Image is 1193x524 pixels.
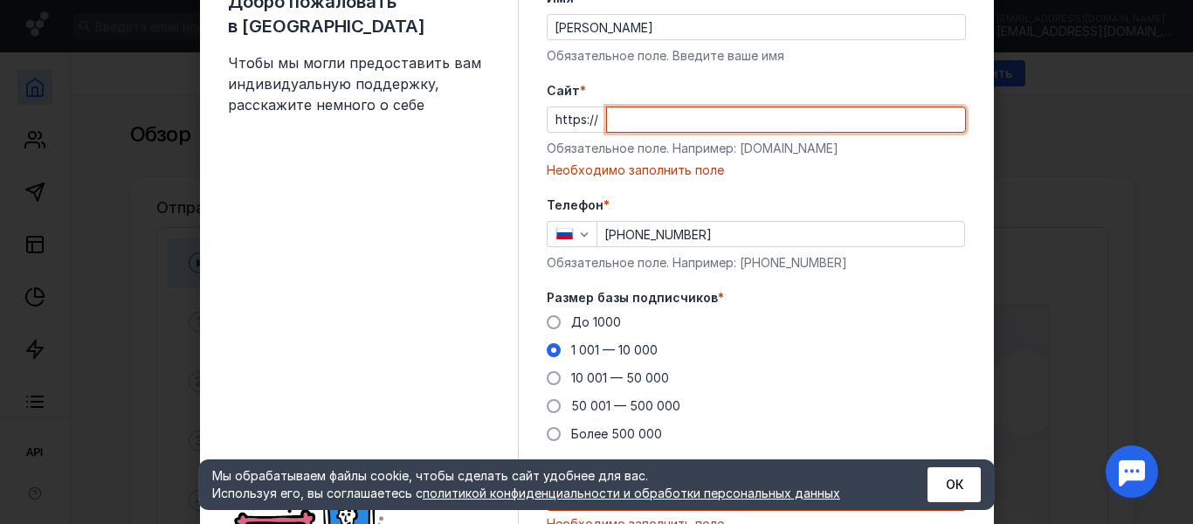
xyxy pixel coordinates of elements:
[571,398,680,413] span: 50 001 — 500 000
[547,162,966,179] div: Необходимо заполнить поле
[547,289,718,307] span: Размер базы подписчиков
[547,82,580,100] span: Cайт
[547,47,966,65] div: Обязательное поле. Введите ваше имя
[571,342,658,357] span: 1 001 — 10 000
[423,486,840,500] a: политикой конфиденциальности и обработки персональных данных
[228,52,490,115] span: Чтобы мы могли предоставить вам индивидуальную поддержку, расскажите немного о себе
[547,254,966,272] div: Обязательное поле. Например: [PHONE_NUMBER]
[571,314,621,329] span: До 1000
[212,467,885,502] div: Мы обрабатываем файлы cookie, чтобы сделать сайт удобнее для вас. Используя его, вы соглашаетесь c
[928,467,981,502] button: ОК
[547,140,966,157] div: Обязательное поле. Например: [DOMAIN_NAME]
[571,370,669,385] span: 10 001 — 50 000
[571,426,662,441] span: Более 500 000
[547,196,603,214] span: Телефон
